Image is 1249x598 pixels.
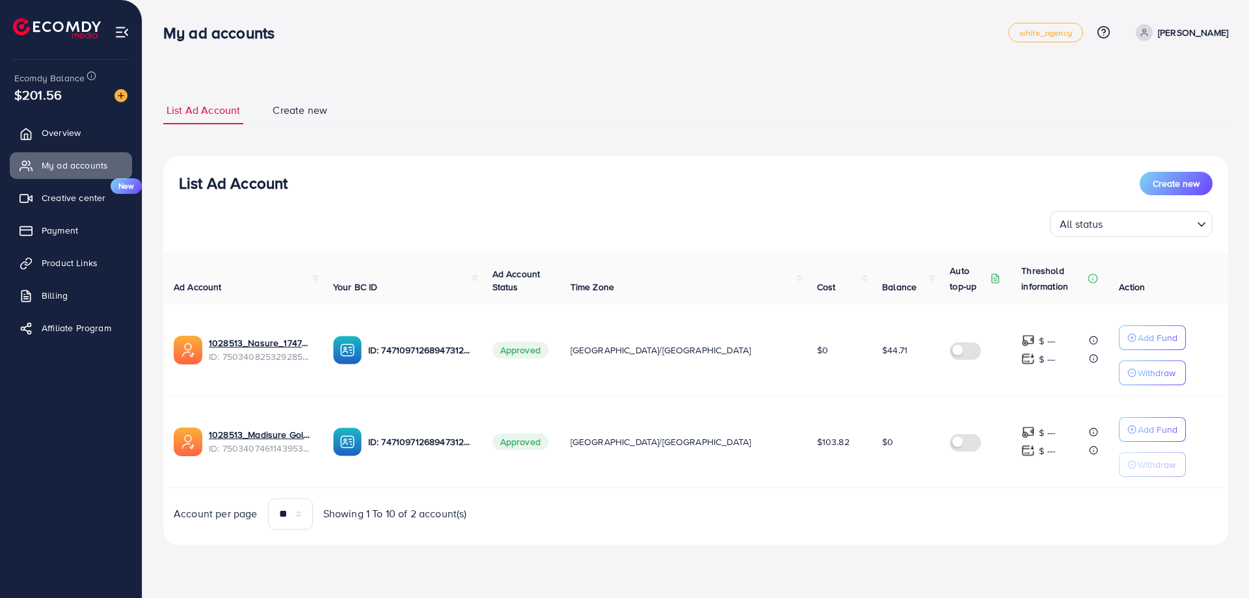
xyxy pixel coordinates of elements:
span: $201.56 [14,85,62,104]
p: Add Fund [1138,330,1177,346]
span: Cost [817,280,836,293]
div: <span class='underline'>1028513_Madisure Gold_1747023284113</span></br>7503407461143953415 [209,428,312,455]
a: Billing [10,282,132,308]
a: My ad accounts [10,152,132,178]
p: Auto top-up [950,263,987,294]
span: All status [1057,215,1106,234]
p: Withdraw [1138,457,1175,472]
img: top-up amount [1021,444,1035,457]
a: Product Links [10,250,132,276]
a: [PERSON_NAME] [1131,24,1228,41]
span: Time Zone [571,280,614,293]
img: ic-ads-acc.e4c84228.svg [174,428,202,456]
a: Overview [10,120,132,146]
img: ic-ads-acc.e4c84228.svg [174,336,202,364]
p: Withdraw [1138,365,1175,381]
span: Showing 1 To 10 of 2 account(s) [323,506,467,521]
button: Create new [1140,172,1213,195]
span: Create new [273,103,327,118]
img: image [114,89,128,102]
span: Ad Account Status [492,267,541,293]
span: $0 [817,344,828,357]
span: Action [1119,280,1145,293]
a: Creative centerNew [10,185,132,211]
span: Payment [42,224,78,237]
span: Ecomdy Balance [14,72,85,85]
span: New [111,178,142,194]
h3: My ad accounts [163,23,285,42]
img: logo [13,18,101,38]
p: Threshold information [1021,263,1085,294]
span: Product Links [42,256,98,269]
img: top-up amount [1021,334,1035,347]
button: Withdraw [1119,452,1186,477]
span: [GEOGRAPHIC_DATA]/[GEOGRAPHIC_DATA] [571,344,751,357]
img: ic-ba-acc.ded83a64.svg [333,428,362,456]
a: 1028513_Nasure_1747023379040 [209,336,312,349]
span: Approved [492,433,548,450]
img: top-up amount [1021,426,1035,439]
p: Add Fund [1138,422,1177,437]
div: <span class='underline'>1028513_Nasure_1747023379040</span></br>7503408253292855297 [209,336,312,363]
p: $ --- [1039,333,1055,349]
span: Creative center [42,191,105,204]
a: 1028513_Madisure Gold_1747023284113 [209,428,312,441]
button: Add Fund [1119,325,1186,350]
span: Approved [492,342,548,359]
p: $ --- [1039,443,1055,459]
span: Billing [42,289,68,302]
p: ID: 7471097126894731265 [368,342,472,358]
span: Create new [1153,177,1200,190]
span: Your BC ID [333,280,378,293]
span: $103.82 [817,435,850,448]
span: ID: 7503408253292855297 [209,350,312,363]
span: white_agency [1019,29,1072,37]
p: $ --- [1039,351,1055,367]
span: My ad accounts [42,159,108,172]
div: Search for option [1050,211,1213,237]
span: Account per page [174,506,258,521]
img: top-up amount [1021,352,1035,366]
span: Affiliate Program [42,321,111,334]
span: ID: 7503407461143953415 [209,442,312,455]
a: Affiliate Program [10,315,132,341]
span: Ad Account [174,280,222,293]
p: [PERSON_NAME] [1158,25,1228,40]
p: ID: 7471097126894731265 [368,434,472,450]
h3: List Ad Account [179,174,288,193]
button: Withdraw [1119,360,1186,385]
input: Search for option [1107,212,1192,234]
img: ic-ba-acc.ded83a64.svg [333,336,362,364]
p: $ --- [1039,425,1055,441]
a: white_agency [1008,23,1083,42]
a: Payment [10,217,132,243]
span: Balance [882,280,917,293]
span: Overview [42,126,81,139]
span: $0 [882,435,893,448]
span: List Ad Account [167,103,240,118]
span: [GEOGRAPHIC_DATA]/[GEOGRAPHIC_DATA] [571,435,751,448]
img: menu [114,25,129,40]
span: $44.71 [882,344,907,357]
button: Add Fund [1119,417,1186,442]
